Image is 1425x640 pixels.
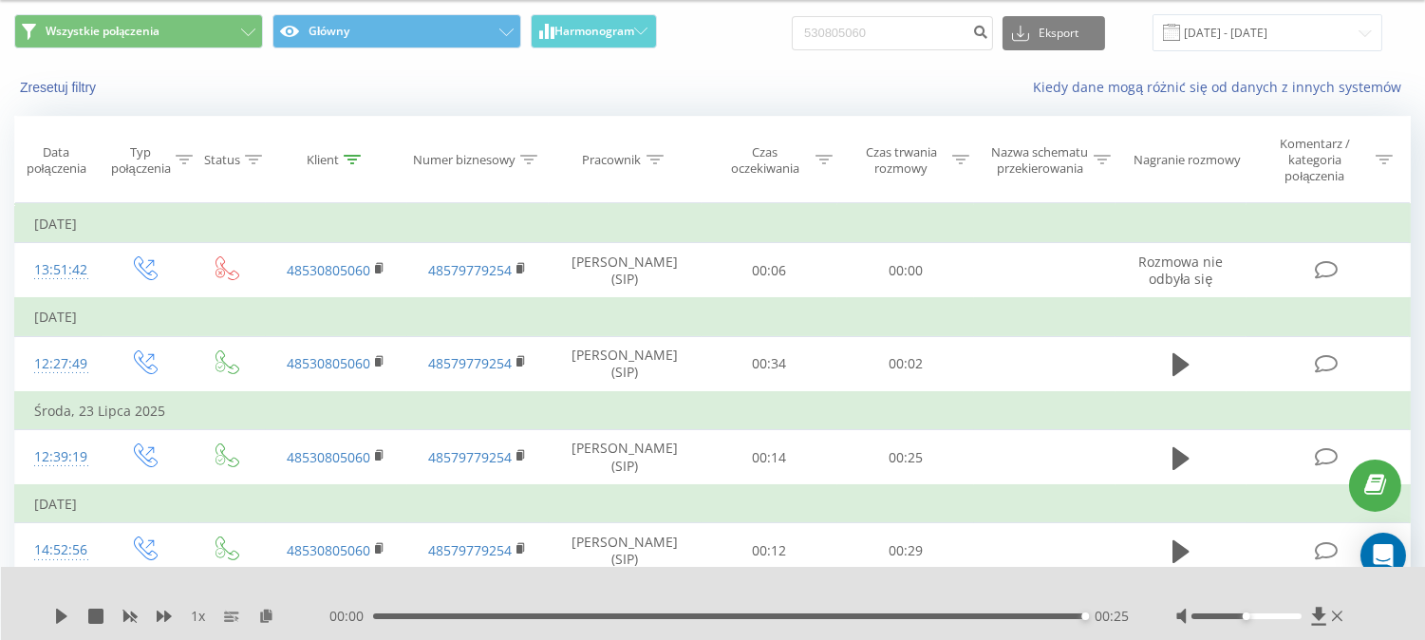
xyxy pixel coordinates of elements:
td: [DATE] [15,485,1411,523]
div: 13:51:42 [34,252,83,289]
div: 14:52:56 [34,532,83,569]
div: Open Intercom Messenger [1360,533,1406,578]
td: [DATE] [15,205,1411,243]
td: 00:29 [837,523,974,578]
span: 00:25 [1095,607,1129,626]
td: [DATE] [15,298,1411,336]
span: Harmonogram [554,25,634,38]
td: 00:25 [837,430,974,486]
td: [PERSON_NAME] (SIP) [549,523,702,578]
span: 00:00 [329,607,373,626]
a: 48530805060 [287,448,370,466]
div: Komentarz / kategoria połączenia [1260,136,1371,184]
div: Nazwa schematu przekierowania [991,144,1089,177]
a: 48530805060 [287,541,370,559]
a: 48579779254 [428,354,512,372]
div: Numer biznesowy [413,152,516,168]
div: Pracownik [583,152,642,168]
div: Status [204,152,240,168]
button: Zresetuj filtry [14,79,105,96]
td: [PERSON_NAME] (SIP) [549,336,702,392]
td: 00:02 [837,336,974,392]
div: 12:39:19 [34,439,83,476]
a: 48530805060 [287,354,370,372]
div: Czas trwania rozmowy [854,144,947,177]
td: [PERSON_NAME] (SIP) [549,430,702,486]
div: Accessibility label [1243,612,1250,620]
a: Kiedy dane mogą różnić się od danych z innych systemów [1033,78,1411,96]
button: Wszystkie połączenia [14,14,263,48]
a: 48530805060 [287,261,370,279]
td: 00:00 [837,243,974,299]
td: 00:34 [702,336,838,392]
div: Data połączenia [15,144,97,177]
span: 1 x [191,607,205,626]
span: Rozmowa nie odbyła się [1138,253,1223,288]
div: Accessibility label [1081,612,1089,620]
div: Typ połączenia [111,144,171,177]
button: Eksport [1003,16,1105,50]
td: 00:06 [702,243,838,299]
td: [PERSON_NAME] (SIP) [549,243,702,299]
a: 48579779254 [428,261,512,279]
td: Środa, 23 Lipca 2025 [15,392,1411,430]
input: Wyszukiwanie według numeru [792,16,993,50]
a: 48579779254 [428,448,512,466]
a: 48579779254 [428,541,512,559]
button: Harmonogram [531,14,657,48]
div: 12:27:49 [34,346,83,383]
div: Nagranie rozmowy [1134,152,1241,168]
td: 00:12 [702,523,838,578]
div: Klient [307,152,339,168]
td: 00:14 [702,430,838,486]
button: Główny [272,14,521,48]
span: Wszystkie połączenia [46,24,159,39]
div: Czas oczekiwania [719,144,812,177]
